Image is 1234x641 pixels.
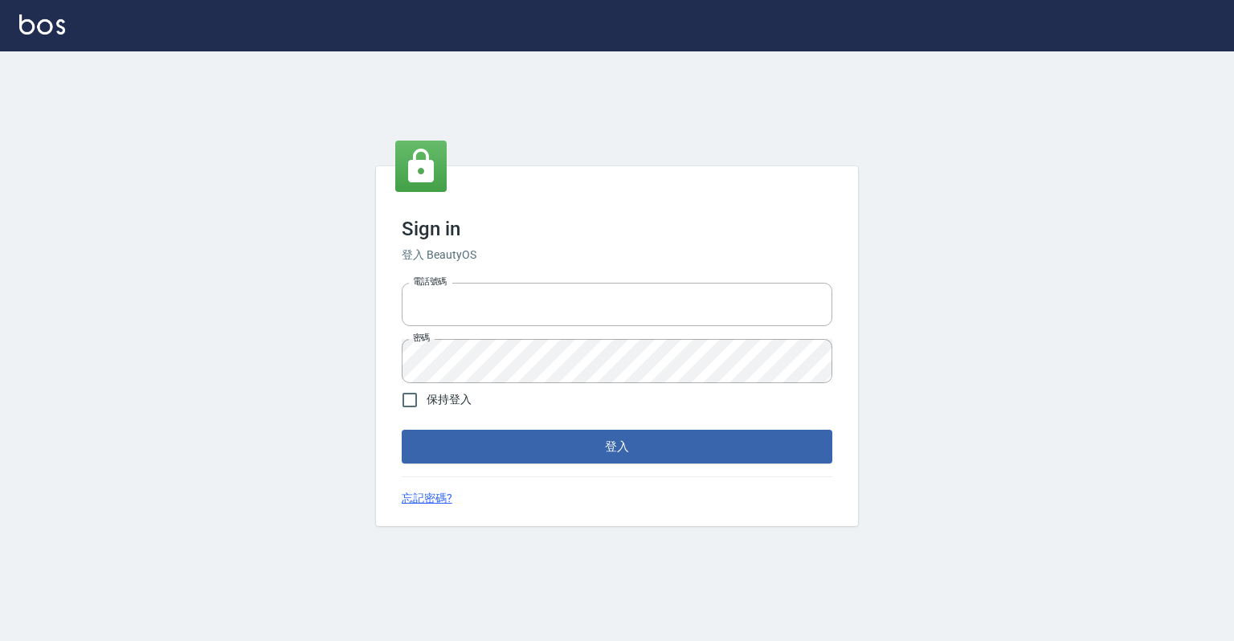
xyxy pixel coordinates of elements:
h3: Sign in [402,218,832,240]
label: 密碼 [413,332,430,344]
a: 忘記密碼? [402,490,452,507]
button: 登入 [402,430,832,463]
img: Logo [19,14,65,35]
span: 保持登入 [427,391,472,408]
h6: 登入 BeautyOS [402,247,832,263]
label: 電話號碼 [413,276,447,288]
